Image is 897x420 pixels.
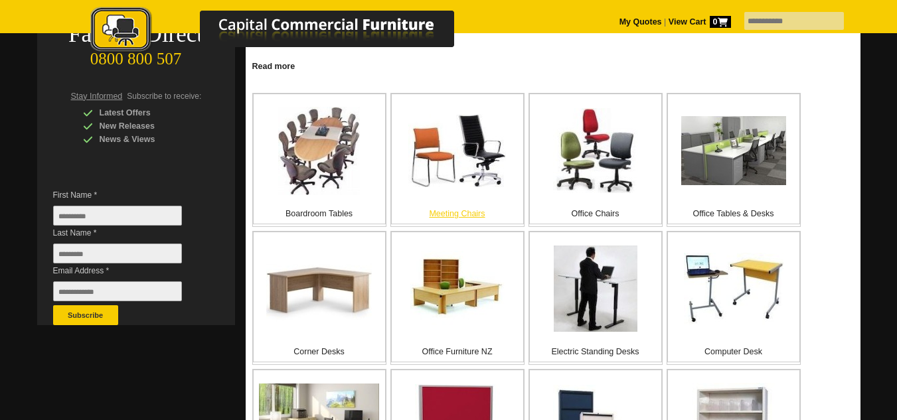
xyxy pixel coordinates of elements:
[246,56,860,73] a: Click to read more
[390,93,525,227] a: Meeting Chairs Meeting Chairs
[278,107,360,195] img: Boardroom Tables
[54,7,519,59] a: Capital Commercial Furniture Logo
[83,133,209,146] div: News & Views
[666,17,730,27] a: View Cart0
[667,231,801,365] a: Computer Desk Computer Desk
[410,251,505,327] img: Office Furniture NZ
[53,281,182,301] input: Email Address *
[83,119,209,133] div: New Releases
[53,244,182,263] input: Last Name *
[252,231,386,365] a: Corner Desks Corner Desks
[83,106,209,119] div: Latest Offers
[53,188,202,202] span: First Name *
[668,207,799,220] p: Office Tables & Desks
[529,231,663,365] a: Electric Standing Desks Electric Standing Desks
[619,17,662,27] a: My Quotes
[681,116,786,185] img: Office Tables & Desks
[408,114,506,187] img: Meeting Chairs
[554,245,637,332] img: Electric Standing Desks
[530,345,661,358] p: Electric Standing Desks
[669,17,731,27] strong: View Cart
[127,92,201,101] span: Subscribe to receive:
[71,92,123,101] span: Stay Informed
[53,226,202,240] span: Last Name *
[529,93,663,227] a: Office Chairs Office Chairs
[254,207,385,220] p: Boardroom Tables
[53,305,118,325] button: Subscribe
[667,93,801,227] a: Office Tables & Desks Office Tables & Desks
[53,206,182,226] input: First Name *
[37,25,235,44] div: Factory Direct
[392,345,523,358] p: Office Furniture NZ
[252,93,386,227] a: Boardroom Tables Boardroom Tables
[254,345,385,358] p: Corner Desks
[668,345,799,358] p: Computer Desk
[53,264,202,277] span: Email Address *
[710,16,731,28] span: 0
[37,43,235,68] div: 0800 800 507
[266,255,372,322] img: Corner Desks
[553,108,638,193] img: Office Chairs
[54,7,519,55] img: Capital Commercial Furniture Logo
[684,253,783,325] img: Computer Desk
[530,207,661,220] p: Office Chairs
[390,231,525,365] a: Office Furniture NZ Office Furniture NZ
[392,207,523,220] p: Meeting Chairs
